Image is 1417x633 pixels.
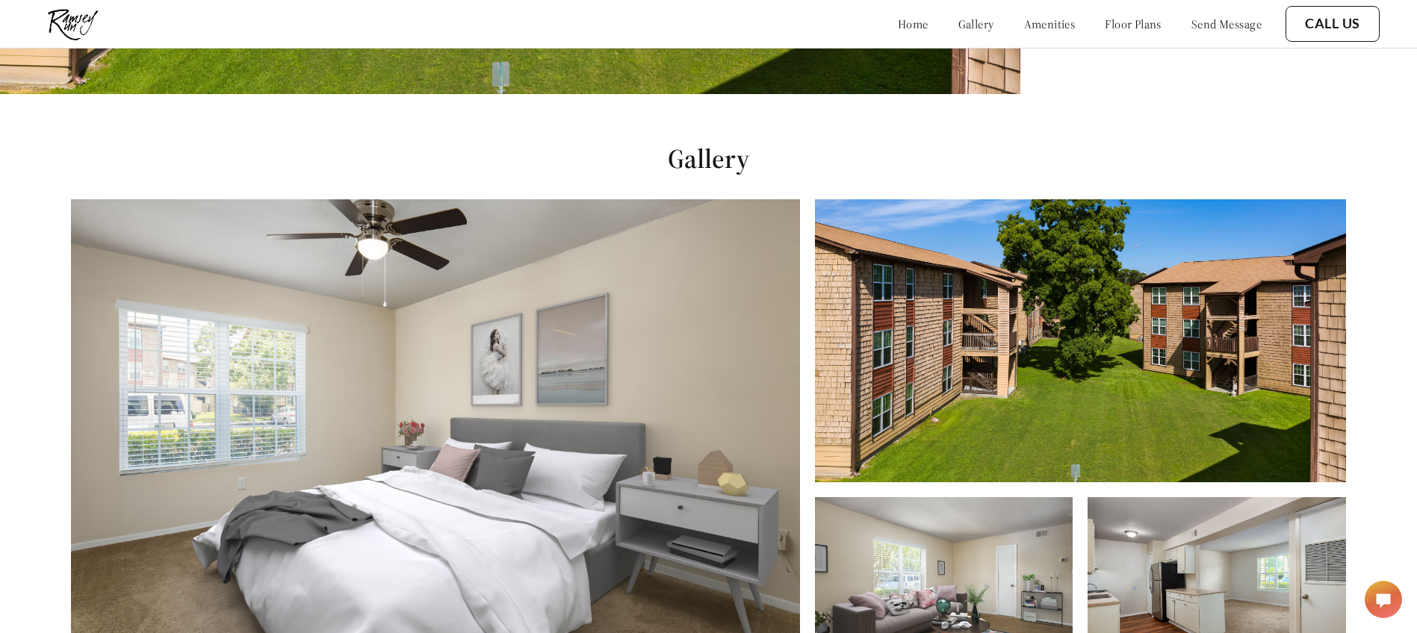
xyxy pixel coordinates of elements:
a: amenities [1024,16,1076,31]
a: Call Us [1305,16,1360,32]
button: Call Us [1286,6,1380,42]
img: ramsey_run_logo.jpg [37,4,108,44]
a: home [898,16,928,31]
a: send message [1191,16,1262,31]
a: floor plans [1105,16,1162,31]
img: Greenery [815,199,1346,482]
a: gallery [958,16,994,31]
